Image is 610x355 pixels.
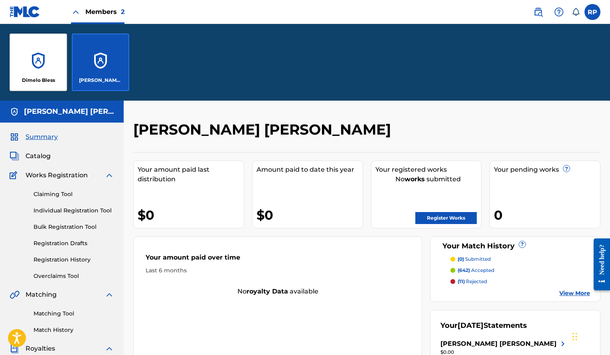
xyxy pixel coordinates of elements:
[26,171,88,180] span: Works Registration
[572,8,580,16] div: Notifications
[533,7,543,17] img: search
[10,290,20,299] img: Matching
[34,326,114,334] a: Match History
[79,77,122,84] p: Raymond Leandro Puente Henriquez
[558,339,568,349] img: right chevron icon
[458,267,494,274] p: accepted
[105,290,114,299] img: expand
[105,344,114,353] img: expand
[440,320,527,331] div: Your Statements
[494,165,600,175] div: Your pending works
[554,7,564,17] img: help
[121,8,124,16] span: 2
[458,278,465,284] span: (11)
[563,165,570,172] span: ?
[10,132,58,142] a: SummarySummary
[257,165,363,175] div: Amount paid to date this year
[375,175,482,184] div: No submitted
[572,325,577,349] div: Drag
[450,267,590,274] a: (642) accepted
[494,206,600,224] div: 0
[551,4,567,20] div: Help
[85,7,124,16] span: Members
[138,206,244,224] div: $0
[458,256,491,263] p: submitted
[34,223,114,231] a: Bulk Registration Tool
[10,171,20,180] img: Works Registration
[34,272,114,280] a: Overclaims Tool
[584,4,600,20] div: User Menu
[134,287,422,296] div: No available
[34,239,114,248] a: Registration Drafts
[105,171,114,180] img: expand
[10,344,19,353] img: Royalties
[559,289,590,297] a: View More
[440,241,590,252] div: Your Match History
[34,190,114,198] a: Claiming Tool
[26,290,57,299] span: Matching
[10,107,19,117] img: Accounts
[10,151,51,161] a: CatalogCatalog
[34,256,114,264] a: Registration History
[458,321,484,330] span: [DATE]
[440,339,557,349] div: [PERSON_NAME] [PERSON_NAME]
[10,151,19,161] img: Catalog
[22,77,55,84] p: Dimelo Bless
[34,206,114,215] a: Individual Registration Tool
[450,256,590,263] a: (0) submitted
[26,344,55,353] span: Royalties
[257,206,363,224] div: $0
[24,107,114,116] h5: Raymond Leandro Puente Henriquez
[146,266,410,275] div: Last 6 months
[588,232,610,297] iframe: Resource Center
[415,212,477,224] a: Register Works
[10,132,19,142] img: Summary
[458,278,487,285] p: rejected
[375,165,482,175] div: Your registered works
[146,253,410,266] div: Your amount paid over time
[71,7,81,17] img: Close
[34,309,114,318] a: Matching Tool
[458,267,470,273] span: (642)
[530,4,546,20] a: Public Search
[133,121,395,139] h2: [PERSON_NAME] [PERSON_NAME]
[458,256,464,262] span: (0)
[570,317,610,355] iframe: Chat Widget
[138,165,244,184] div: Your amount paid last distribution
[72,34,129,91] a: Accounts[PERSON_NAME] [PERSON_NAME]
[26,132,58,142] span: Summary
[405,175,425,183] strong: works
[450,278,590,285] a: (11) rejected
[247,288,288,295] strong: royalty data
[10,6,40,18] img: MLC Logo
[519,241,525,248] span: ?
[26,151,51,161] span: Catalog
[10,34,67,91] a: AccountsDimelo Bless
